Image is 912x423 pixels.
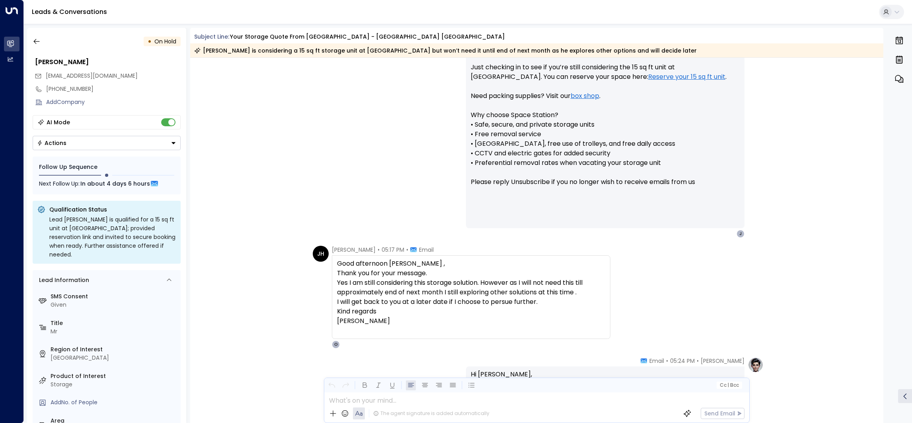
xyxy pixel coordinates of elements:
div: The agent signature is added automatically [373,410,489,417]
div: [PERSON_NAME] [35,57,181,67]
div: Yes I am still considering this storage solution. However as I will not need this till approximat... [337,278,605,297]
span: [PERSON_NAME] [701,357,744,365]
span: Email [649,357,664,365]
span: 05:24 PM [670,357,695,365]
span: jackhaycocks@hotmail.co.uk [46,72,138,80]
span: 05:17 PM [382,246,404,254]
a: box shop [571,91,599,101]
div: Follow Up Sequence [39,163,174,171]
div: Thank you for your message. [337,268,605,278]
div: Next Follow Up: [39,179,174,188]
div: Given [51,301,177,309]
div: J [737,230,744,238]
span: [EMAIL_ADDRESS][DOMAIN_NAME] [46,72,138,80]
label: SMS Consent [51,292,177,301]
div: Your storage quote from [GEOGRAPHIC_DATA] - [GEOGRAPHIC_DATA] [GEOGRAPHIC_DATA] [230,33,505,41]
label: Region of Interest [51,345,177,354]
label: Title [51,319,177,327]
button: Undo [327,380,337,390]
span: • [697,357,699,365]
span: • [406,246,408,254]
div: [PERSON_NAME] is considering a 15 sq ft storage unit at [GEOGRAPHIC_DATA] but won’t need it until... [194,47,697,55]
div: Kind regards [337,307,605,335]
button: Actions [33,136,181,150]
div: Button group with a nested menu [33,136,181,150]
p: Qualification Status [49,206,176,213]
div: Mr [51,327,177,336]
span: [PERSON_NAME] [332,246,376,254]
div: Lead [PERSON_NAME] is qualified for a 15 sq ft unit at [GEOGRAPHIC_DATA]; provided reservation li... [49,215,176,259]
div: JH [313,246,329,262]
div: Actions [37,139,66,147]
div: AddCompany [46,98,181,106]
div: Lead Information [36,276,89,284]
button: Cc|Bcc [716,382,742,389]
div: [PERSON_NAME] [337,316,605,326]
p: Hi [PERSON_NAME], Just checking in to see if you’re still considering the 15 sq ft unit at [GEOGR... [471,43,740,196]
span: • [378,246,380,254]
div: AddNo. of People [51,398,177,407]
span: | [727,382,729,388]
span: On Hold [154,37,176,45]
div: Storage [51,380,177,389]
div: I will get back to you at a later date if I choose to persue further. [337,297,605,307]
img: profile-logo.png [748,357,764,373]
div: O [332,341,340,349]
span: Subject Line: [194,33,229,41]
div: Good afternoon [PERSON_NAME] , [337,259,605,335]
div: [GEOGRAPHIC_DATA] [51,354,177,362]
div: [PHONE_NUMBER] [46,85,181,93]
span: • [666,357,668,365]
label: Product of Interest [51,372,177,380]
span: Cc Bcc [719,382,739,388]
span: In about 4 days 6 hours [80,179,150,188]
div: AI Mode [47,118,70,126]
div: • [148,34,152,49]
span: Email [419,246,434,254]
a: Reserve your 15 sq ft unit [648,72,725,82]
a: Leads & Conversations [32,7,107,16]
button: Redo [341,380,351,390]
